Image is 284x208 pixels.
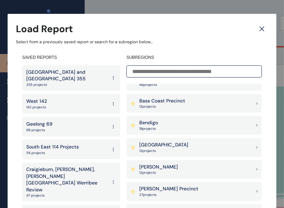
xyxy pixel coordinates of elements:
h4: SAVED REPORTS [22,55,120,61]
p: 69 projects [26,128,53,133]
p: 47 projects [26,193,107,198]
p: [GEOGRAPHIC_DATA] and [GEOGRAPHIC_DATA] 355 [26,69,107,82]
p: [GEOGRAPHIC_DATA] [139,142,188,148]
p: South East 114 Projects [26,144,79,151]
p: Select from a previously saved report or search for a subregion below... [16,39,268,45]
p: [PERSON_NAME] [139,164,178,171]
p: 142 projects [26,105,47,110]
p: Bendigo [139,119,158,126]
p: 13 project s [139,104,185,109]
p: 13 project s [139,148,188,153]
p: West 142 [26,98,47,105]
p: 48 project s [139,82,157,87]
p: [PERSON_NAME] Precinct [139,186,198,192]
p: 12 project s [139,170,178,175]
p: Geelong 69 [26,121,53,128]
p: 19 project s [139,126,158,131]
p: 355 projects [26,82,107,87]
p: 27 project s [139,192,198,197]
h4: SUBREGIONS [126,55,262,61]
p: Bass Coast Precinct [139,98,185,105]
p: 114 projects [26,151,79,155]
p: Craigieburn, [PERSON_NAME], [PERSON_NAME][GEOGRAPHIC_DATA] Werribee Review [26,166,107,193]
h3: Load Report [16,22,73,36]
